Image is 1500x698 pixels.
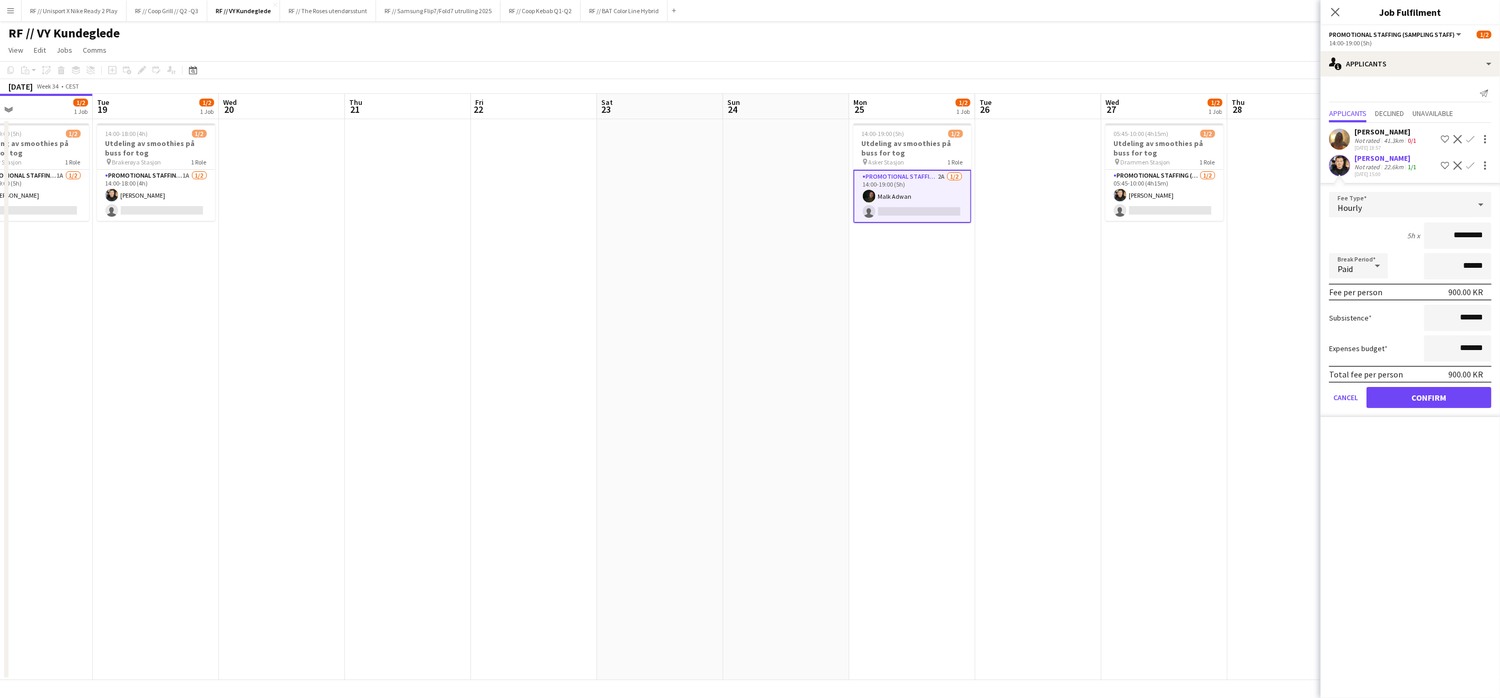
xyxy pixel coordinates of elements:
[79,43,111,57] a: Comms
[199,99,214,106] span: 1/2
[1121,158,1170,166] span: Drammen Stasjon
[1329,344,1388,353] label: Expenses budget
[376,1,501,21] button: RF // Samsung Flip7/Fold7 utrulling 2025
[95,103,109,115] span: 19
[726,103,740,115] span: 24
[1208,108,1222,115] div: 1 Job
[600,103,613,115] span: 23
[97,123,215,221] app-job-card: 14:00-18:00 (4h)1/2Utdeling av smoothies på buss for tog Brakerøya Stasjon1 RolePromotional Staff...
[1375,110,1404,117] span: Declined
[66,130,81,138] span: 1/2
[1329,369,1403,380] div: Total fee per person
[1354,144,1418,151] div: [DATE] 18:57
[853,123,972,223] app-job-card: 14:00-19:00 (5h)1/2Utdeling av smoothies på buss for tog Asker Stasjon1 RolePromotional Staffing ...
[223,98,237,107] span: Wed
[1105,123,1224,221] app-job-card: 05:45-10:00 (4h15m)1/2Utdeling av smoothies på buss for tog Drammen Stasjon1 RolePromotional Staf...
[1105,170,1224,221] app-card-role: Promotional Staffing (Sampling Staff)1/205:45-10:00 (4h15m)[PERSON_NAME]
[83,45,107,55] span: Comms
[978,103,992,115] span: 26
[73,99,88,106] span: 1/2
[1408,163,1416,171] app-skills-label: 1/1
[1338,202,1362,213] span: Hourly
[1329,39,1492,47] div: 14:00-19:00 (5h)
[22,1,127,21] button: RF // Unisport X Nike Ready 2 Play
[956,108,970,115] div: 1 Job
[74,108,88,115] div: 1 Job
[1408,137,1416,144] app-skills-label: 0/1
[1329,313,1372,323] label: Subsistence
[1354,153,1418,163] div: [PERSON_NAME]
[1354,163,1382,171] div: Not rated
[853,139,972,158] h3: Utdeling av smoothies på buss for tog
[862,130,905,138] span: 14:00-19:00 (5h)
[1230,103,1245,115] span: 28
[1382,163,1406,171] div: 22.6km
[65,158,81,166] span: 1 Role
[349,98,362,107] span: Thu
[1114,130,1169,138] span: 05:45-10:00 (4h15m)
[1329,31,1455,38] span: Promotional Staffing (Sampling Staff)
[348,103,362,115] span: 21
[1354,137,1382,144] div: Not rated
[1232,98,1245,107] span: Thu
[127,1,207,21] button: RF // Coop Grill // Q2 -Q3
[97,170,215,221] app-card-role: Promotional Staffing (Sampling Staff)1A1/214:00-18:00 (4h)[PERSON_NAME]
[97,139,215,158] h3: Utdeling av smoothies på buss for tog
[1329,387,1362,408] button: Cancel
[1354,171,1418,178] div: [DATE] 15:00
[1105,139,1224,158] h3: Utdeling av smoothies på buss for tog
[475,98,484,107] span: Fri
[1104,103,1119,115] span: 27
[97,98,109,107] span: Tue
[869,158,905,166] span: Asker Stasjon
[1321,51,1500,76] div: Applicants
[207,1,280,21] button: RF // VY Kundeglede
[581,1,668,21] button: RF // BAT Color Line Hybrid
[727,98,740,107] span: Sun
[1321,5,1500,19] h3: Job Fulfilment
[1329,110,1367,117] span: Applicants
[191,158,207,166] span: 1 Role
[853,98,867,107] span: Mon
[222,103,237,115] span: 20
[1448,369,1483,380] div: 900.00 KR
[8,45,23,55] span: View
[1354,127,1418,137] div: [PERSON_NAME]
[948,130,963,138] span: 1/2
[8,81,33,92] div: [DATE]
[1407,231,1420,240] div: 5h x
[1338,264,1353,274] span: Paid
[65,82,79,90] div: CEST
[1412,110,1453,117] span: Unavailable
[1105,98,1119,107] span: Wed
[1448,287,1483,297] div: 900.00 KR
[1382,137,1406,144] div: 41.3km
[852,103,867,115] span: 25
[30,43,50,57] a: Edit
[8,25,120,41] h1: RF // VY Kundeglede
[956,99,970,106] span: 1/2
[56,45,72,55] span: Jobs
[1367,387,1492,408] button: Confirm
[501,1,581,21] button: RF // Coop Kebab Q1-Q2
[34,45,46,55] span: Edit
[979,98,992,107] span: Tue
[35,82,61,90] span: Week 34
[1200,130,1215,138] span: 1/2
[280,1,376,21] button: RF // The Roses utendørsstunt
[948,158,963,166] span: 1 Role
[1200,158,1215,166] span: 1 Role
[1477,31,1492,38] span: 1/2
[112,158,161,166] span: Brakerøya Stasjon
[1329,287,1382,297] div: Fee per person
[200,108,214,115] div: 1 Job
[1329,31,1463,38] button: Promotional Staffing (Sampling Staff)
[853,170,972,223] app-card-role: Promotional Staffing (Sampling Staff)2A1/214:00-19:00 (5h)Malk Adwan
[52,43,76,57] a: Jobs
[105,130,148,138] span: 14:00-18:00 (4h)
[4,43,27,57] a: View
[192,130,207,138] span: 1/2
